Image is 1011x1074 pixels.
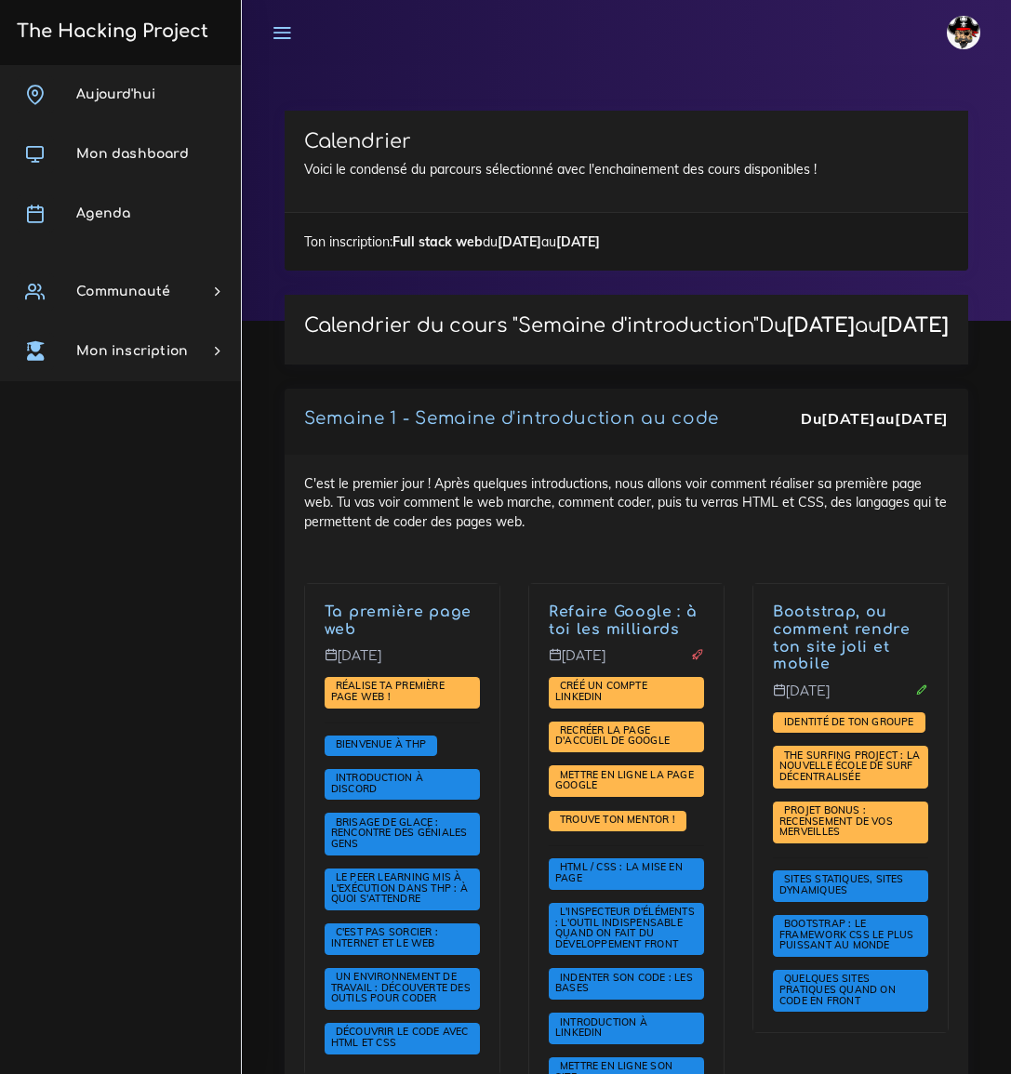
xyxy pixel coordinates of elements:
a: Introduction à LinkedIn [555,1015,647,1040]
a: Semaine 1 - Semaine d'introduction au code [304,409,719,428]
span: L'inspecteur d'éléments : l'outil indispensable quand on fait du développement front [555,905,695,950]
a: Créé un compte LinkedIn [555,680,647,704]
span: PROJET BONUS : recensement de vos merveilles [779,803,893,838]
span: Le Peer learning mis à l'exécution dans THP : à quoi s'attendre [331,870,468,905]
a: Refaire Google : à toi les milliards [549,603,698,638]
a: Recréer la page d'accueil de Google [555,724,674,749]
span: Mon dashboard [76,147,189,161]
strong: [DATE] [881,314,949,337]
span: Introduction à Discord [331,771,423,795]
a: Trouve ton mentor ! [555,814,680,827]
span: Quelques sites pratiques quand on code en front [779,972,896,1006]
strong: [DATE] [498,233,541,250]
a: Mettre en ligne la page Google [555,768,694,792]
span: C'est pas sorcier : internet et le web [331,925,440,949]
p: [DATE] [549,648,704,678]
a: Bootstrap, ou comment rendre ton site joli et mobile [773,603,911,672]
a: L'inspecteur d'éléments : l'outil indispensable quand on fait du développement front [555,906,695,951]
a: Indenter son code : les bases [555,972,693,996]
span: Bienvenue à THP [331,737,431,750]
a: PROJET BONUS : recensement de vos merveilles [779,804,893,839]
a: Identité de ton groupe [779,715,919,728]
div: Du au [801,408,949,430]
span: Découvrir le code avec HTML et CSS [331,1025,469,1049]
p: [DATE] [325,648,480,678]
span: The Surfing Project : la nouvelle école de surf décentralisée [779,749,920,783]
strong: [DATE] [556,233,600,250]
a: Bootstrap : le framework CSS le plus puissant au monde [779,918,913,952]
span: Créé un compte LinkedIn [555,679,647,703]
img: avatar [947,16,980,49]
p: Voici le condensé du parcours sélectionné avec l'enchainement des cours disponibles ! [304,160,949,179]
span: Brisage de glace : rencontre des géniales gens [331,815,468,850]
a: Ta première page web [325,603,472,638]
a: Quelques sites pratiques quand on code en front [779,973,896,1007]
a: C'est pas sorcier : internet et le web [331,926,440,950]
span: Recréer la page d'accueil de Google [555,723,674,748]
a: HTML / CSS : la mise en page [555,861,683,885]
span: Trouve ton mentor ! [555,813,680,826]
a: Découvrir le code avec HTML et CSS [331,1026,469,1050]
span: Communauté [76,285,170,298]
a: Brisage de glace : rencontre des géniales gens [331,816,468,851]
a: Le Peer learning mis à l'exécution dans THP : à quoi s'attendre [331,871,468,906]
span: HTML / CSS : la mise en page [555,860,683,884]
a: Un environnement de travail : découverte des outils pour coder [331,971,471,1005]
span: Réalise ta première page web ! [331,679,445,703]
div: Du au [759,314,949,338]
a: Introduction à Discord [331,772,423,796]
a: Sites statiques, sites dynamiques [779,873,904,897]
span: Mon inscription [76,344,188,358]
h3: Calendrier [304,130,949,153]
strong: [DATE] [787,314,855,337]
span: Agenda [76,206,130,220]
strong: [DATE] [895,409,949,428]
p: [DATE] [773,683,928,713]
div: Ton inscription: du au [285,212,968,271]
a: The Surfing Project : la nouvelle école de surf décentralisée [779,749,920,784]
strong: Full stack web [392,233,483,250]
p: Calendrier du cours "Semaine d'introduction" [304,314,759,338]
a: Bienvenue à THP [331,738,431,751]
span: Aujourd'hui [76,87,155,101]
h3: The Hacking Project [11,21,208,42]
a: avatar [938,6,994,60]
a: Réalise ta première page web ! [331,680,445,704]
span: Indenter son code : les bases [555,971,693,995]
span: Sites statiques, sites dynamiques [779,872,904,896]
strong: [DATE] [821,409,875,428]
span: Un environnement de travail : découverte des outils pour coder [331,970,471,1004]
span: Bootstrap : le framework CSS le plus puissant au monde [779,917,913,951]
